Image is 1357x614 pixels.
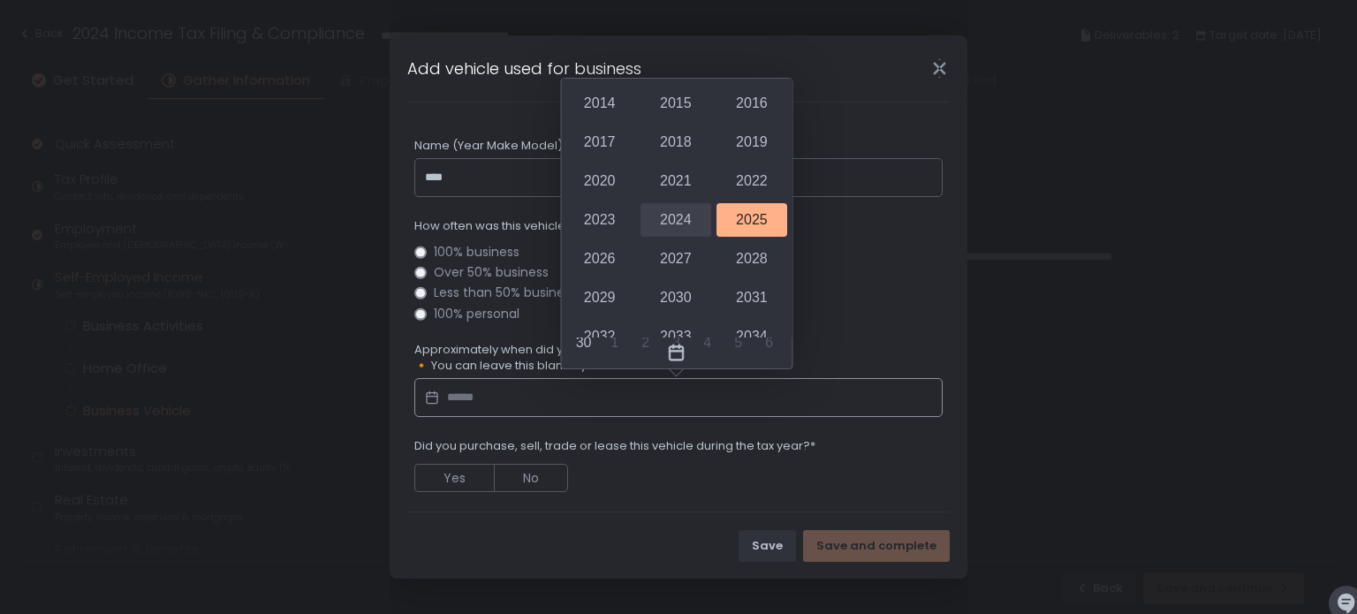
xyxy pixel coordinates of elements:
[414,246,427,258] input: 100% business
[561,337,792,368] div: Toggle overlay
[716,203,786,237] div: 2025
[414,138,568,154] span: Name (Year Make Model)*
[564,242,634,276] div: 2026
[414,287,427,299] input: Less than 50% business
[564,281,634,315] div: 2029
[414,358,699,374] span: 🔸 You can leave this blank if you’re not sure.
[640,125,710,159] div: 2018
[564,87,634,120] div: 2014
[752,538,783,554] div: Save
[564,203,634,237] div: 2023
[716,281,786,315] div: 2031
[564,320,634,353] div: 2032
[414,378,943,417] input: Datepicker input
[716,320,786,353] div: 2034
[434,307,519,321] span: 100% personal
[716,242,786,276] div: 2028
[414,438,815,454] span: Did you purchase, sell, trade or lease this vehicle during the tax year?*
[739,530,796,562] button: Save
[716,87,786,120] div: 2016
[414,267,427,279] input: Over 50% business
[414,464,494,492] button: Yes
[716,125,786,159] div: 2019
[434,286,577,299] span: Less than 50% business
[640,203,710,237] div: 2024
[640,87,710,120] div: 2015
[414,218,734,234] span: How often was this vehicle used for business last year?*
[640,164,710,198] div: 2021
[911,58,967,79] div: Close
[414,307,427,320] input: 100% personal
[640,242,710,276] div: 2027
[640,320,710,353] div: 2033
[434,266,549,279] span: Over 50% business
[494,464,568,492] button: No
[407,57,641,80] h1: Add vehicle used for business
[434,246,519,259] span: 100% business
[640,281,710,315] div: 2030
[564,164,634,198] div: 2020
[716,164,786,198] div: 2022
[414,342,699,358] span: Approximately when did you acquire this vehicle?
[564,125,634,159] div: 2017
